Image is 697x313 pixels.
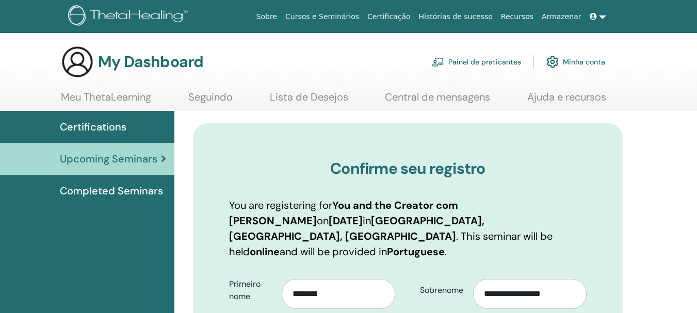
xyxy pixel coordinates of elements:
b: You and the Creator com [PERSON_NAME] [229,199,458,227]
span: Upcoming Seminars [60,151,157,167]
span: Completed Seminars [60,183,163,199]
p: You are registering for on in . This seminar will be held and will be provided in . [229,197,587,259]
a: Ajuda e recursos [527,91,606,111]
a: Certificação [363,7,414,26]
a: Cursos e Seminários [281,7,363,26]
img: logo.png [68,5,191,28]
label: Primeiro nome [221,274,282,306]
img: generic-user-icon.jpg [61,45,94,78]
a: Meu ThetaLearning [61,91,151,111]
a: Histórias de sucesso [415,7,497,26]
a: Lista de Desejos [270,91,348,111]
a: Armazenar [538,7,585,26]
b: online [250,245,280,258]
b: [DATE] [329,214,363,227]
a: Seguindo [188,91,233,111]
h3: Confirme seu registro [229,159,587,178]
a: Painel de praticantes [432,51,521,73]
img: chalkboard-teacher.svg [432,57,444,67]
a: Sobre [252,7,281,26]
b: Portuguese [387,245,445,258]
span: Certifications [60,119,126,135]
img: cog.svg [546,53,559,71]
a: Minha conta [546,51,605,73]
label: Sobrenome [412,281,473,300]
a: Central de mensagens [385,91,490,111]
a: Recursos [497,7,538,26]
h3: My Dashboard [98,53,203,71]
